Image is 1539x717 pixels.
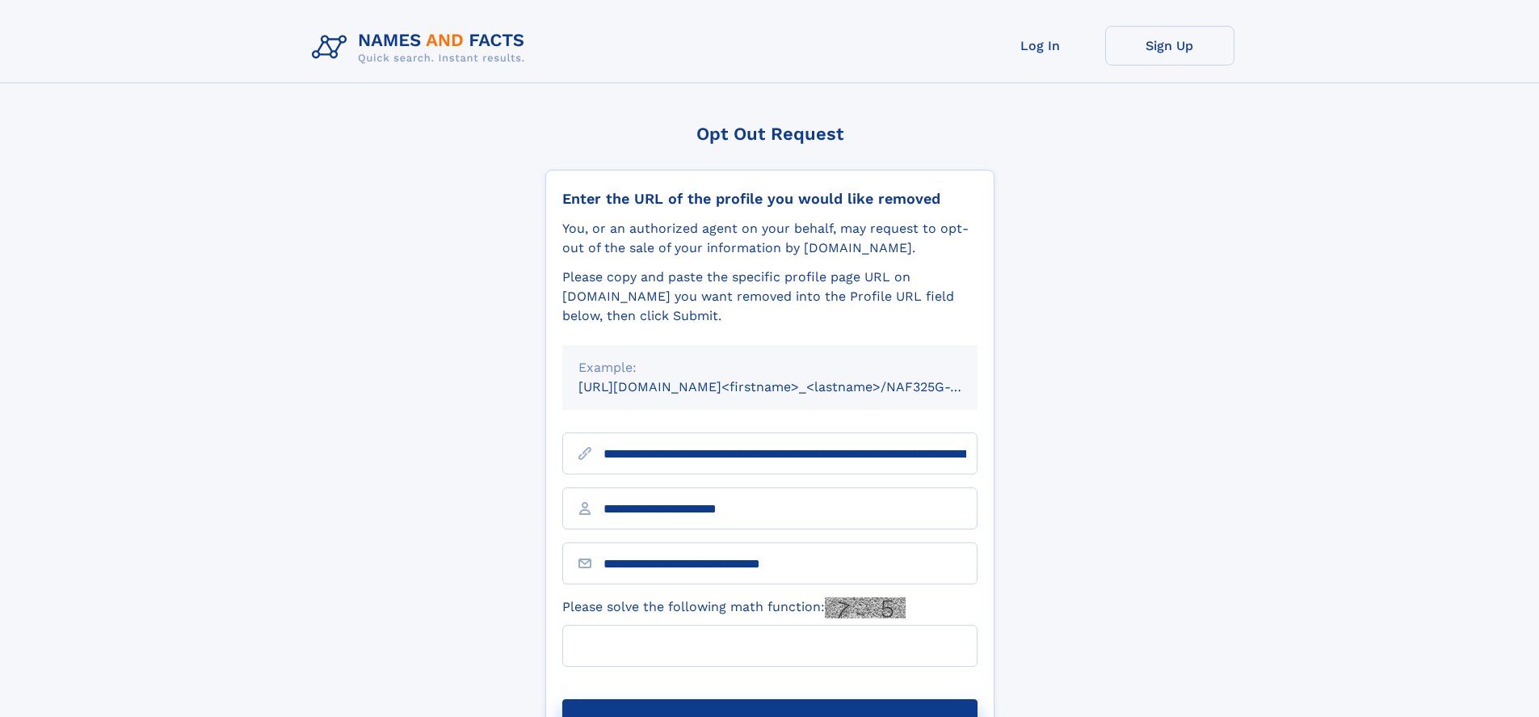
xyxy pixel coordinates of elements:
a: Log In [976,26,1105,65]
img: Logo Names and Facts [305,26,538,70]
a: Sign Up [1105,26,1234,65]
div: Example: [578,358,961,377]
div: Enter the URL of the profile you would like removed [562,190,978,208]
div: You, or an authorized agent on your behalf, may request to opt-out of the sale of your informatio... [562,219,978,258]
small: [URL][DOMAIN_NAME]<firstname>_<lastname>/NAF325G-xxxxxxxx [578,379,1008,394]
div: Please copy and paste the specific profile page URL on [DOMAIN_NAME] you want removed into the Pr... [562,268,978,326]
label: Please solve the following math function: [562,597,906,618]
div: Opt Out Request [545,124,994,144]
